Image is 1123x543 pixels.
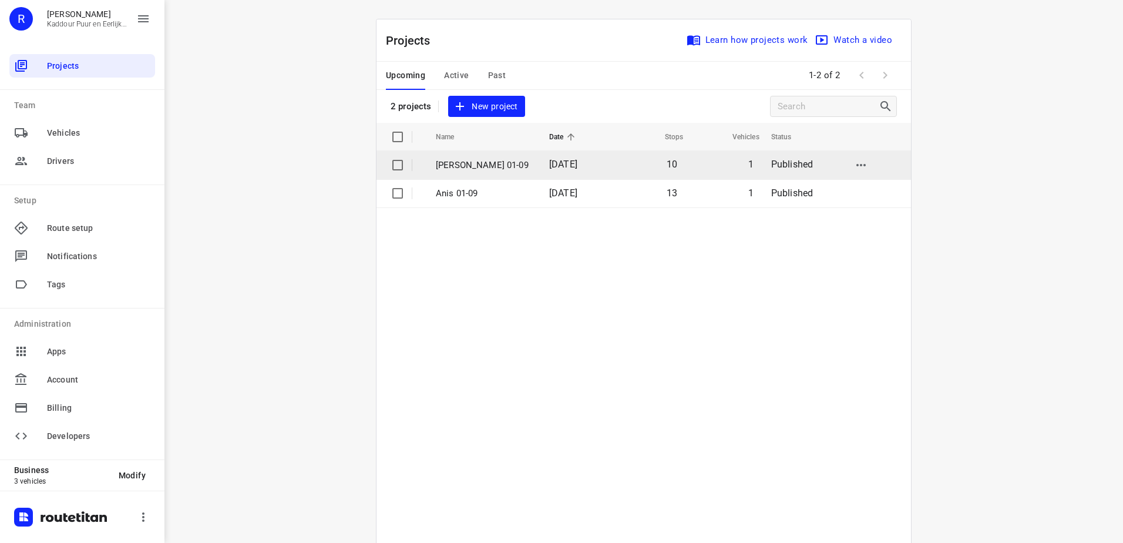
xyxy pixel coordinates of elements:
[14,195,155,207] p: Setup
[455,99,517,114] span: New project
[14,318,155,330] p: Administration
[47,374,150,386] span: Account
[47,127,150,139] span: Vehicles
[9,273,155,296] div: Tags
[9,424,155,448] div: Developers
[9,396,155,420] div: Billing
[667,159,677,170] span: 10
[386,32,440,49] p: Projects
[9,149,155,173] div: Drivers
[14,477,109,485] p: 3 vehicles
[386,68,425,83] span: Upcoming
[748,187,754,199] span: 1
[650,130,684,144] span: Stops
[9,7,33,31] div: R
[47,20,127,28] p: Kaddour Puur en Eerlijk Vlees B.V.
[549,159,577,170] span: [DATE]
[47,346,150,358] span: Apps
[748,159,754,170] span: 1
[109,465,155,486] button: Modify
[9,121,155,145] div: Vehicles
[47,222,150,234] span: Route setup
[47,9,127,19] p: Rachid Kaddour
[488,68,506,83] span: Past
[9,368,155,391] div: Account
[717,130,759,144] span: Vehicles
[873,63,897,87] span: Next Page
[47,155,150,167] span: Drivers
[879,99,896,113] div: Search
[448,96,524,118] button: New project
[391,101,431,112] p: 2 projects
[9,340,155,363] div: Apps
[778,98,879,116] input: Search projects
[436,159,532,172] p: [PERSON_NAME] 01-09
[549,130,579,144] span: Date
[9,244,155,268] div: Notifications
[119,471,146,480] span: Modify
[771,187,813,199] span: Published
[47,430,150,443] span: Developers
[444,68,469,83] span: Active
[804,63,845,88] span: 1-2 of 2
[771,130,807,144] span: Status
[771,159,813,170] span: Published
[436,130,470,144] span: Name
[9,54,155,78] div: Projects
[850,63,873,87] span: Previous Page
[436,187,532,200] p: Anis 01-09
[667,187,677,199] span: 13
[47,250,150,263] span: Notifications
[549,187,577,199] span: [DATE]
[47,279,150,291] span: Tags
[47,60,150,72] span: Projects
[47,402,150,414] span: Billing
[14,99,155,112] p: Team
[14,465,109,475] p: Business
[9,216,155,240] div: Route setup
